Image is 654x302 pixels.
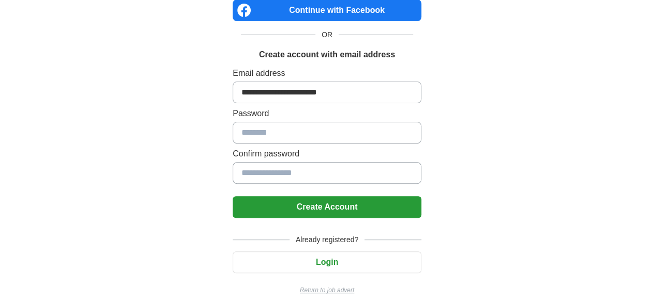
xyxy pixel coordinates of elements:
[315,29,339,40] span: OR
[233,107,421,120] label: Password
[233,148,421,160] label: Confirm password
[233,196,421,218] button: Create Account
[233,285,421,295] a: Return to job advert
[233,258,421,266] a: Login
[233,67,421,80] label: Email address
[290,234,364,245] span: Already registered?
[233,251,421,273] button: Login
[259,49,395,61] h1: Create account with email address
